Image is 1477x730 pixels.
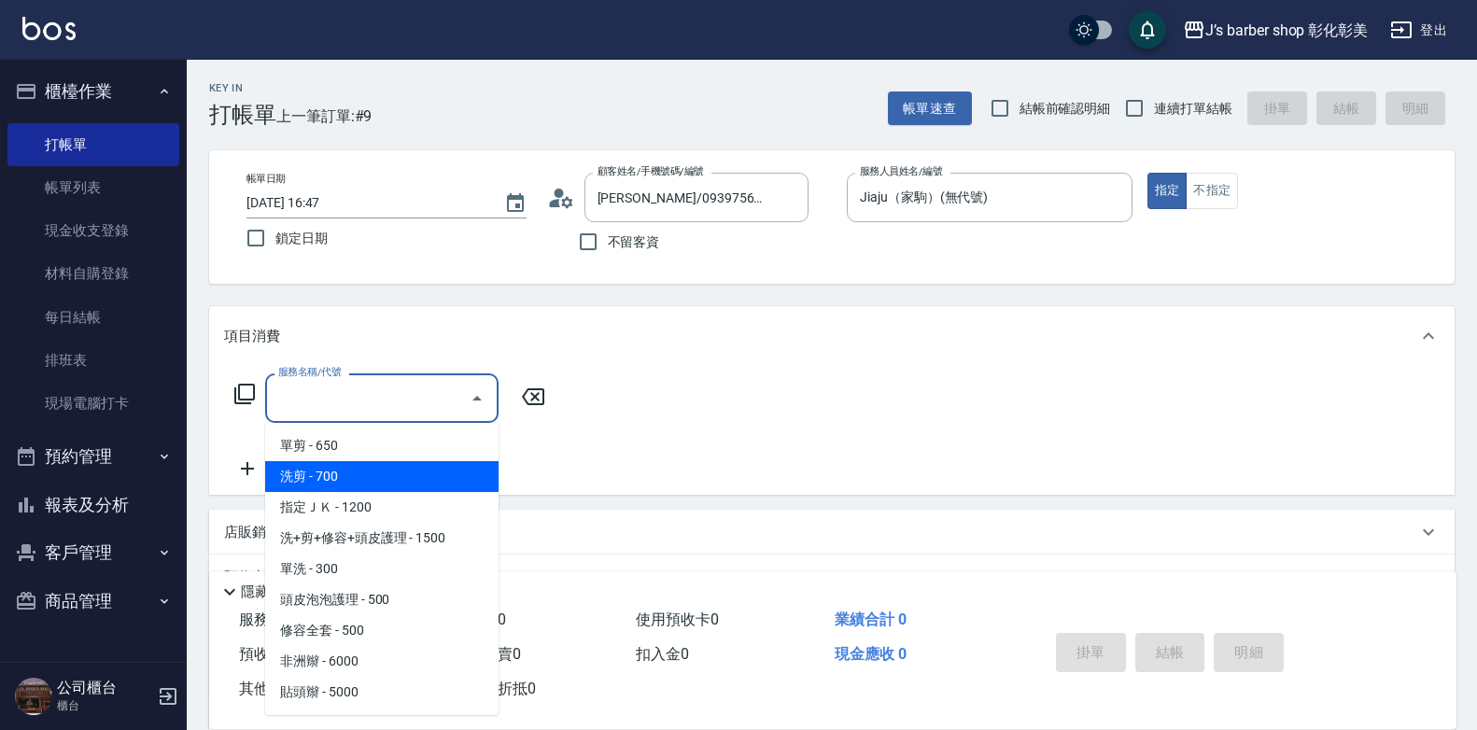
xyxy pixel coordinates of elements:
label: 服務人員姓名/編號 [860,164,942,178]
span: 頭皮泡泡護理 - 500 [265,584,499,615]
button: 客戶管理 [7,528,179,577]
span: 非洲辮 - 6000 [265,646,499,677]
span: 扣入金 0 [636,645,689,663]
a: 打帳單 [7,123,179,166]
p: 預收卡販賣 [224,568,294,587]
h5: 公司櫃台 [57,679,152,697]
button: 指定 [1147,173,1188,209]
p: 隱藏業績明細 [241,583,325,602]
button: Close [462,384,492,414]
p: 項目消費 [224,327,280,346]
button: 不指定 [1186,173,1238,209]
span: 預收卡販賣 0 [239,645,322,663]
a: 每日結帳 [7,296,179,339]
button: 登出 [1383,13,1455,48]
span: 結帳前確認明細 [1020,99,1111,119]
img: Logo [22,17,76,40]
div: J’s barber shop 彰化彰美 [1205,19,1368,42]
a: 材料自購登錄 [7,252,179,295]
p: 店販銷售 [224,523,280,542]
span: 洗+剪+修容+頭皮護理 - 1500 [265,523,499,554]
a: 現金收支登錄 [7,209,179,252]
span: 貼頭辮 - 5000 [265,677,499,708]
label: 顧客姓名/手機號碼/編號 [598,164,704,178]
span: 修容全套 - 500 [265,615,499,646]
span: 業績合計 0 [835,611,907,628]
h3: 打帳單 [209,102,276,128]
div: 項目消費 [209,306,1455,366]
button: 櫃檯作業 [7,67,179,116]
button: 帳單速查 [888,91,972,126]
div: 預收卡販賣 [209,555,1455,599]
label: 帳單日期 [246,172,286,186]
p: 櫃台 [57,697,152,714]
span: 洗剪 - 700 [265,461,499,492]
span: 不留客資 [608,232,660,252]
button: 報表及分析 [7,481,179,529]
span: 上一筆訂單:#9 [276,105,373,128]
label: 服務名稱/代號 [278,365,341,379]
button: 商品管理 [7,577,179,625]
button: J’s barber shop 彰化彰美 [1175,11,1375,49]
button: Choose date, selected date is 2025-09-14 [493,181,538,226]
span: 單洗 - 300 [265,554,499,584]
div: 店販銷售 [209,510,1455,555]
span: 使用預收卡 0 [636,611,719,628]
span: 指定ＪＫ - 1200 [265,492,499,523]
button: 預約管理 [7,432,179,481]
span: 單剪 - 650 [265,430,499,461]
a: 帳單列表 [7,166,179,209]
a: 排班表 [7,339,179,382]
span: 服務消費 0 [239,611,307,628]
h2: Key In [209,82,276,94]
input: YYYY/MM/DD hh:mm [246,188,485,218]
span: 其他付款方式 0 [239,680,337,697]
span: 鎖定日期 [275,229,328,248]
a: 現場電腦打卡 [7,382,179,425]
span: 連續打單結帳 [1154,99,1232,119]
button: save [1129,11,1166,49]
img: Person [15,678,52,715]
span: 現金應收 0 [835,645,907,663]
